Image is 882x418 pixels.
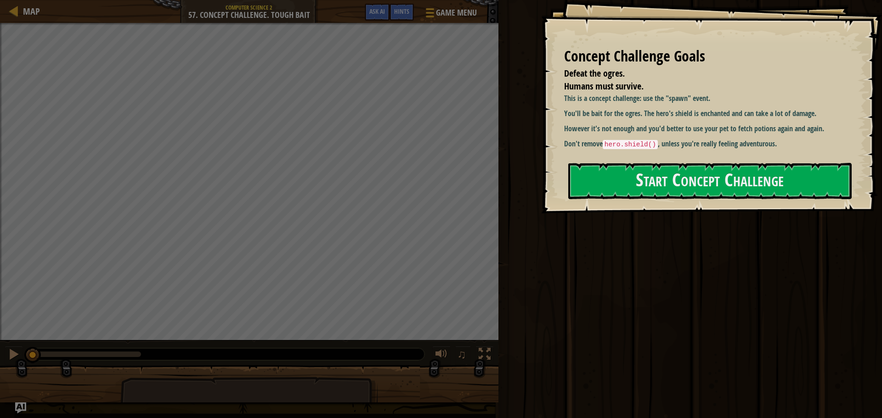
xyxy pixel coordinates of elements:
[564,46,850,67] div: Concept Challenge Goals
[457,347,466,361] span: ♫
[5,346,23,365] button: Ctrl + P: Pause
[564,123,857,134] p: However it's not enough and you'd better to use your pet to fetch potions again and again.
[568,163,852,199] button: Start Concept Challenge
[432,346,451,365] button: Adjust volume
[369,7,385,16] span: Ask AI
[455,346,471,365] button: ♫
[564,108,857,119] p: You'll be bait for the ogres. The hero's shield is enchanted and can take a lot of damage.
[553,80,848,93] li: Humans must survive.
[23,5,40,17] span: Map
[553,67,848,80] li: Defeat the ogres.
[18,5,40,17] a: Map
[365,4,390,21] button: Ask AI
[603,140,658,149] code: hero.shield()
[394,7,409,16] span: Hints
[475,346,494,365] button: Toggle fullscreen
[436,7,477,19] span: Game Menu
[564,93,857,104] p: This is a concept challenge: use the "spawn" event.
[564,67,625,79] span: Defeat the ogres.
[564,139,857,150] p: Don't remove , unless you're really feeling adventurous.
[15,402,26,413] button: Ask AI
[418,4,482,25] button: Game Menu
[564,80,644,92] span: Humans must survive.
